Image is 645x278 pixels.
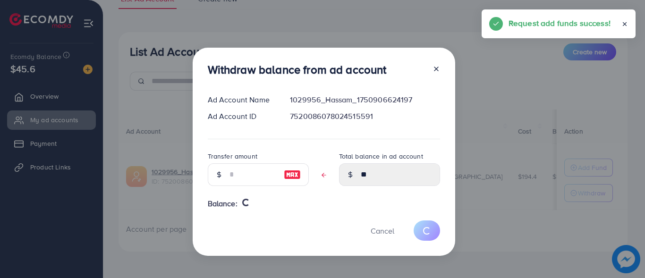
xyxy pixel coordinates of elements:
[208,63,387,76] h3: Withdraw balance from ad account
[208,198,238,209] span: Balance:
[339,152,423,161] label: Total balance in ad account
[509,17,611,29] h5: Request add funds success!
[200,111,283,122] div: Ad Account ID
[359,220,406,241] button: Cancel
[282,94,447,105] div: 1029956_Hassam_1750906624197
[371,226,394,236] span: Cancel
[200,94,283,105] div: Ad Account Name
[208,152,257,161] label: Transfer amount
[284,169,301,180] img: image
[282,111,447,122] div: 7520086078024515591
